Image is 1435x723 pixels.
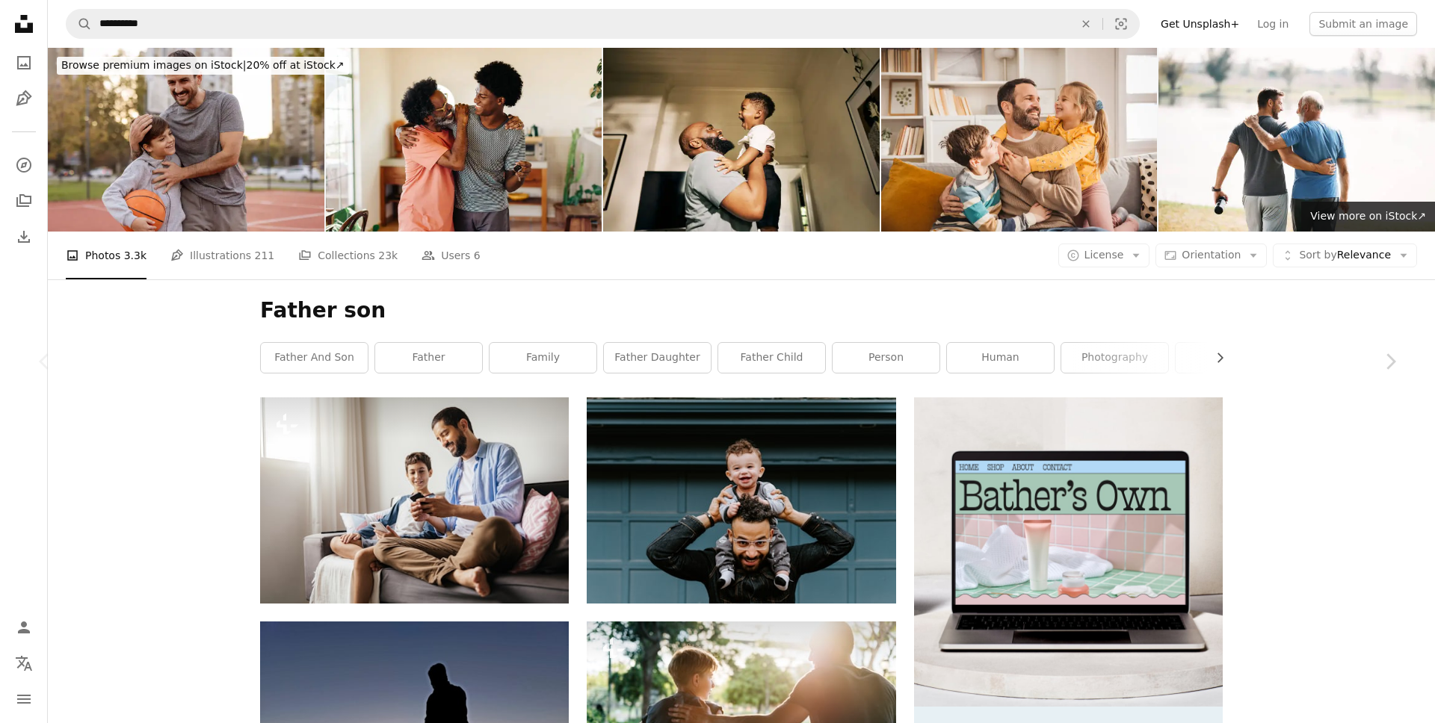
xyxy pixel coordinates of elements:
span: Orientation [1182,249,1241,261]
button: Language [9,648,39,678]
button: Orientation [1155,243,1267,267]
img: man in black leather jacket carrying boy in black leather jacket [587,397,895,603]
a: Browse premium images on iStock|20% off at iStock↗ [48,48,358,84]
span: Relevance [1299,248,1391,263]
h1: Father son [260,297,1223,324]
a: photography [1061,343,1168,373]
img: file-1707883121023-8e3502977149image [914,397,1223,706]
a: family [490,343,596,373]
span: Sort by [1299,249,1336,261]
img: Basketball Bonding: Dad and Son Together on the Court [48,48,324,232]
a: Next [1345,290,1435,433]
button: Visual search [1103,10,1139,38]
span: 211 [255,247,275,264]
a: View more on iStock↗ [1301,202,1435,232]
span: License [1084,249,1124,261]
a: father [375,343,482,373]
span: 23k [378,247,398,264]
img: Father and his teenage son spending time together at home. [260,397,569,603]
form: Find visuals sitewide [66,9,1140,39]
a: Collections 23k [298,232,398,279]
a: son [1176,343,1283,373]
a: Illustrations [9,84,39,114]
img: Joyous Embrace as a Beaming Father Lifts His Gleeful Son High in a Sunlit Corridor of Their Home [603,48,880,232]
a: Explore [9,150,39,180]
a: Users 6 [422,232,481,279]
span: Browse premium images on iStock | [61,59,246,71]
span: 6 [474,247,481,264]
a: father and son [261,343,368,373]
a: father child [718,343,825,373]
a: man in black leather jacket carrying boy in black leather jacket [587,494,895,507]
a: Download History [9,222,39,252]
img: Rear view of athletic father and son talking while walking embraced by the lake. [1158,48,1435,232]
a: Log in / Sign up [9,612,39,642]
button: Clear [1070,10,1102,38]
button: Search Unsplash [67,10,92,38]
a: father daughter [604,343,711,373]
a: Illustrations 211 [170,232,274,279]
img: Cheerful father and son: Bonding and smiling together at home [326,48,602,232]
a: Collections [9,186,39,216]
a: Log in [1248,12,1297,36]
a: Father and his teenage son spending time together at home. [260,494,569,507]
button: Submit an image [1309,12,1417,36]
button: scroll list to the right [1206,343,1223,373]
a: Get Unsplash+ [1152,12,1248,36]
button: Sort byRelevance [1273,243,1417,267]
span: View more on iStock ↗ [1310,210,1426,222]
a: human [947,343,1054,373]
a: Photos [9,48,39,78]
img: Father's day [881,48,1158,232]
span: 20% off at iStock ↗ [61,59,345,71]
button: Menu [9,684,39,714]
button: License [1058,243,1150,267]
a: person [833,343,939,373]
